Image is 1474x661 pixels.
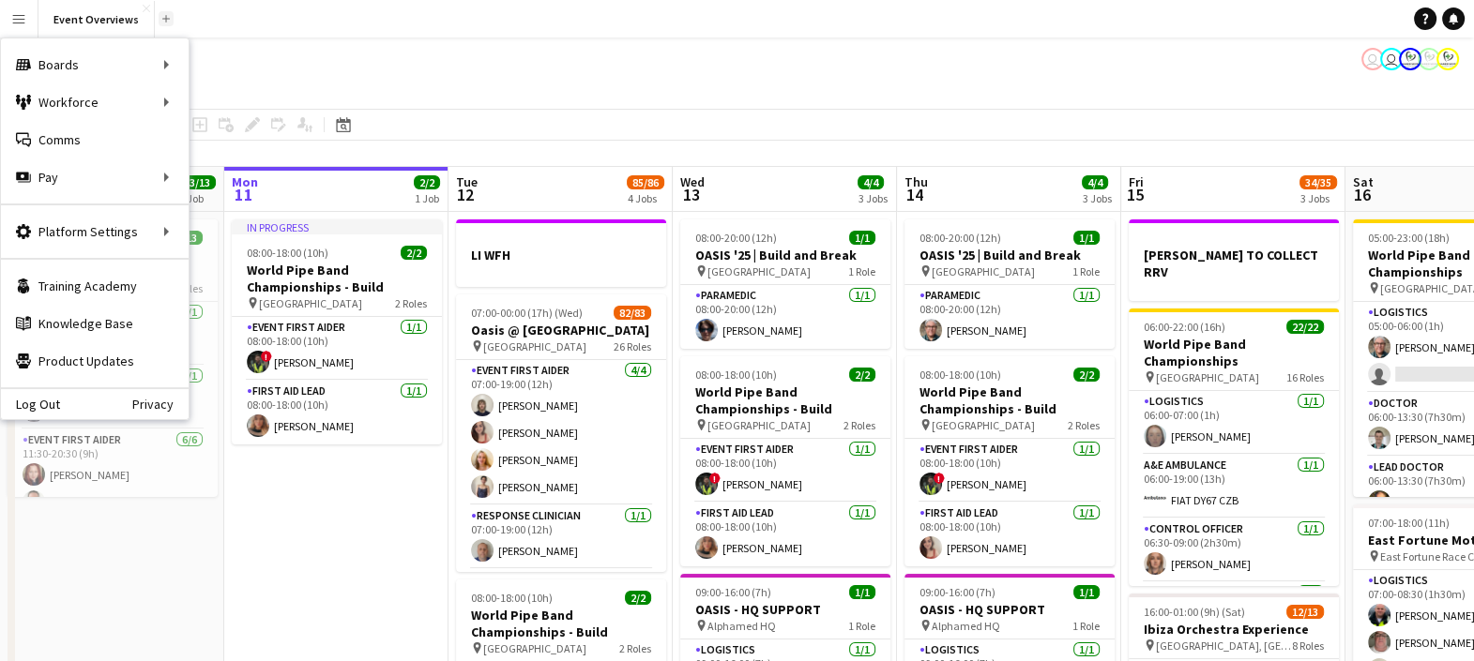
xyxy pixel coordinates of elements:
app-card-role: First Aid Lead1/108:00-18:00 (10h)[PERSON_NAME] [904,503,1115,566]
span: [GEOGRAPHIC_DATA] [259,296,362,310]
span: 8 Roles [1292,638,1324,653]
span: Wed [680,173,705,190]
span: 15 [1126,184,1144,205]
app-job-card: 08:00-18:00 (10h)2/2World Pipe Band Championships - Build [GEOGRAPHIC_DATA]2 RolesEvent First Aid... [904,356,1115,566]
app-user-avatar: Operations Manager [1436,48,1459,70]
span: 14 [902,184,928,205]
span: 05:00-23:00 (18h) [1368,231,1450,245]
span: 2/2 [1073,368,1100,382]
app-user-avatar: Operations Manager [1418,48,1440,70]
span: 1 Role [1072,264,1100,278]
span: 08:00-18:00 (10h) [247,246,328,260]
span: 06:00-22:00 (16h) [1144,320,1225,334]
span: 1/1 [1073,585,1100,599]
span: [GEOGRAPHIC_DATA] [932,264,1035,278]
button: Event Overviews [38,1,155,38]
app-card-role: Event First Aider1/108:00-18:00 (10h)![PERSON_NAME] [232,317,442,381]
app-card-role: Response Clinician1/107:00-19:00 (12h)[PERSON_NAME] [456,505,666,569]
span: 12/13 [1286,605,1324,619]
div: 06:00-22:00 (16h)22/22World Pipe Band Championships [GEOGRAPHIC_DATA]16 RolesLogistics1/106:00-07... [1129,308,1339,586]
div: Pay [1,158,189,196]
app-user-avatar: Operations Manager [1399,48,1421,70]
div: 3 Jobs [1300,191,1336,205]
span: 12 [453,184,478,205]
h3: OASIS '25 | Build and Break [680,247,890,263]
h3: Oasis @ [GEOGRAPHIC_DATA] [456,322,666,338]
div: 3 Jobs [1083,191,1112,205]
span: 1/1 [1073,231,1100,245]
app-job-card: In progress08:00-18:00 (10h)2/2World Pipe Band Championships - Build [GEOGRAPHIC_DATA]2 RolesEven... [232,219,442,444]
span: ! [709,473,721,484]
div: 3 Jobs [859,191,888,205]
span: 16:00-01:00 (9h) (Sat) [1144,605,1245,619]
span: 13/13 [178,175,216,189]
span: 2 Roles [843,418,875,432]
span: 07:00-00:00 (17h) (Wed) [471,306,583,320]
div: In progress [232,219,442,234]
div: 4 Jobs [628,191,663,205]
app-card-role: Event First Aider1/108:00-18:00 (10h)![PERSON_NAME] [904,439,1115,503]
app-card-role: First Aid Lead1/108:00-18:00 (10h)[PERSON_NAME] [232,381,442,444]
h3: OASIS - HQ SUPPORT [904,601,1115,618]
h3: World Pipe Band Championships - Build [904,383,1115,417]
span: 07:00-18:00 (11h) [1368,516,1450,530]
span: 2/2 [625,591,651,605]
span: 2/2 [414,175,440,189]
span: 09:00-16:00 (7h) [695,585,771,599]
app-card-role: Control Officer1/106:30-09:00 (2h30m)[PERSON_NAME] [1129,518,1339,582]
app-card-role: First Aid Lead1/108:00-18:00 (10h)[PERSON_NAME] [680,503,890,566]
a: Training Academy [1,267,189,305]
span: [GEOGRAPHIC_DATA] [707,264,811,278]
span: 13 [677,184,705,205]
app-card-role: Event First Aider6/611:30-20:30 (9h)[PERSON_NAME][PERSON_NAME] [8,429,218,629]
span: [GEOGRAPHIC_DATA] [707,418,811,432]
div: Platform Settings [1,213,189,250]
h3: World Pipe Band Championships - Build [680,383,890,417]
span: 08:00-20:00 (12h) [695,231,777,245]
span: 16 Roles [1286,370,1324,384]
app-user-avatar: Operations Team [1380,48,1403,70]
app-job-card: 08:00-20:00 (12h)1/1OASIS '25 | Build and Break [GEOGRAPHIC_DATA]1 RoleParamedic1/108:00-20:00 (1... [904,219,1115,349]
span: ! [261,351,272,362]
span: 26 Roles [614,339,651,353]
a: Privacy [132,397,189,412]
span: Alphamed HQ [707,619,776,633]
app-job-card: [PERSON_NAME] TO COLLECT RRV [1129,219,1339,301]
app-card-role: Logistics1/106:00-07:00 (1h)[PERSON_NAME] [1129,391,1339,455]
app-card-role: Paramedic1/108:00-20:00 (12h)[PERSON_NAME] [904,285,1115,349]
span: 85/86 [627,175,664,189]
span: 82/83 [614,306,651,320]
h3: OASIS '25 | Build and Break [904,247,1115,263]
span: 1/1 [849,231,875,245]
span: 11 [229,184,258,205]
h3: Ibiza Orchestra Experience [1129,621,1339,638]
h3: World Pipe Band Championships - Build [232,262,442,295]
div: 1 Job [415,191,439,205]
h3: OASIS - HQ SUPPORT [680,601,890,618]
span: Thu [904,173,928,190]
app-job-card: 07:00-00:00 (17h) (Wed)82/83Oasis @ [GEOGRAPHIC_DATA] [GEOGRAPHIC_DATA]26 RolesEvent First Aider4... [456,294,666,572]
app-job-card: LI WFH [456,219,666,287]
span: 2 Roles [619,641,651,655]
a: Comms [1,121,189,158]
h3: LI WFH [456,247,666,263]
span: 1 Role [1072,619,1100,633]
span: [GEOGRAPHIC_DATA] [1156,370,1259,384]
div: 1 Job [179,191,215,205]
span: 1 Role [848,264,875,278]
h3: World Pipe Band Championships - Build [456,607,666,640]
span: 08:00-18:00 (10h) [471,591,553,605]
app-card-role: A&E Ambulance1/106:00-19:00 (13h)FIAT DY67 CZB [1129,455,1339,518]
h3: [PERSON_NAME] TO COLLECT RRV [1129,247,1339,280]
div: Boards [1,46,189,83]
app-card-role: Paramedic1/108:00-20:00 (12h)[PERSON_NAME] [680,285,890,349]
span: 4/4 [858,175,884,189]
span: 08:00-18:00 (10h) [919,368,1001,382]
span: Fri [1129,173,1144,190]
span: Alphamed HQ [932,619,1000,633]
